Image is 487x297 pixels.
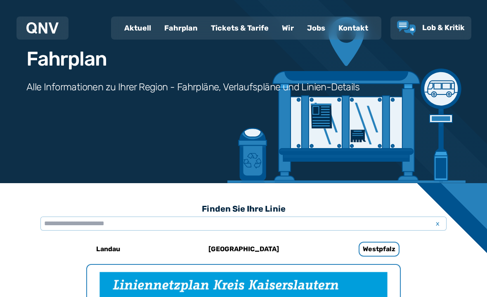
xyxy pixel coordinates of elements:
span: x [432,219,443,229]
a: Tickets & Tarife [204,17,275,39]
a: Westpfalz [324,239,434,259]
a: Landau [53,239,163,259]
h6: [GEOGRAPHIC_DATA] [205,243,282,256]
a: Jobs [300,17,332,39]
a: Wir [275,17,300,39]
span: Lob & Kritik [422,23,465,32]
a: Aktuell [118,17,158,39]
h1: Fahrplan [26,49,106,69]
a: Kontakt [332,17,375,39]
h3: Alle Informationen zu Ihrer Region - Fahrpläne, Verlaufspläne und Linien-Details [26,80,359,94]
h6: Landau [93,243,123,256]
a: QNV Logo [26,20,59,36]
img: QNV Logo [26,22,59,34]
a: [GEOGRAPHIC_DATA] [189,239,298,259]
a: Fahrplan [158,17,204,39]
h6: Westpfalz [359,242,400,257]
a: Lob & Kritik [397,21,465,35]
h3: Finden Sie Ihre Linie [40,200,447,218]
